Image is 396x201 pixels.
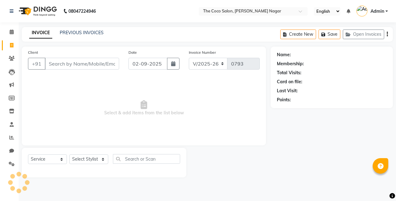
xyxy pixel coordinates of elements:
b: 08047224946 [68,2,96,20]
label: Client [28,50,38,55]
div: Name: [277,52,291,58]
button: Create New [280,30,316,39]
div: Membership: [277,61,304,67]
input: Search by Name/Mobile/Email/Code [45,58,119,70]
label: Date [128,50,137,55]
a: INVOICE [29,27,52,39]
button: Open Invoices [343,30,384,39]
div: Last Visit: [277,88,298,94]
div: Total Visits: [277,70,301,76]
div: Card on file: [277,79,302,85]
img: logo [16,2,58,20]
label: Invoice Number [189,50,216,55]
button: +91 [28,58,45,70]
a: PREVIOUS INVOICES [60,30,104,35]
div: Points: [277,97,291,103]
img: Admin [356,6,367,16]
input: Search or Scan [113,154,180,164]
button: Save [319,30,340,39]
span: Admin [370,8,384,15]
span: Select & add items from the list below [28,77,260,139]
